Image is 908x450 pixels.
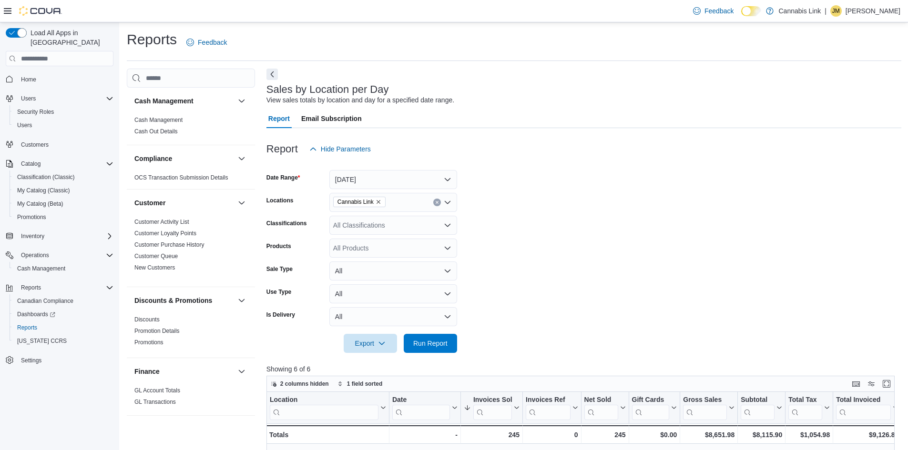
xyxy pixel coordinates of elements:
label: Sale Type [266,265,293,273]
span: Home [17,73,113,85]
button: Customer [134,198,234,208]
button: Users [17,93,40,104]
button: Classification (Classic) [10,170,117,184]
h3: Sales by Location per Day [266,84,389,95]
a: Promotions [134,339,163,346]
button: Total Invoiced [836,396,898,420]
span: Customer Purchase History [134,241,204,249]
button: Inventory [236,423,247,435]
span: Cannabis Link [333,197,386,207]
div: Invoices Sold [473,396,512,405]
span: 2 columns hidden [280,380,329,388]
div: Compliance [127,172,255,189]
button: Reports [10,321,117,334]
a: My Catalog (Beta) [13,198,67,210]
button: Canadian Compliance [10,294,117,308]
button: Finance [236,366,247,377]
span: My Catalog (Classic) [17,187,70,194]
a: Dashboards [13,309,59,320]
div: - [392,429,458,440]
span: Cash Out Details [134,128,178,135]
div: Gift Cards [632,396,669,405]
label: Classifications [266,220,307,227]
button: Net Sold [584,396,625,420]
span: GL Transactions [134,398,176,406]
span: Catalog [21,160,41,168]
button: Subtotal [741,396,782,420]
span: Reports [17,282,113,293]
button: Hide Parameters [306,140,375,159]
span: Dashboards [13,309,113,320]
div: 0 [526,429,578,440]
label: Is Delivery [266,311,295,319]
div: Invoices Sold [473,396,512,420]
a: OCS Transaction Submission Details [134,174,228,181]
span: Load All Apps in [GEOGRAPHIC_DATA] [27,28,113,47]
button: Cash Management [10,262,117,275]
a: Customer Queue [134,253,178,260]
a: Home [17,74,40,85]
span: Promotion Details [134,327,180,335]
h3: Finance [134,367,160,376]
button: Invoices Ref [526,396,578,420]
a: New Customers [134,264,175,271]
div: Gross Sales [683,396,727,420]
span: GL Account Totals [134,387,180,394]
span: Users [17,121,32,129]
div: Net Sold [584,396,618,405]
button: My Catalog (Beta) [10,197,117,210]
span: Canadian Compliance [13,295,113,307]
span: Canadian Compliance [17,297,73,305]
span: Reports [17,324,37,331]
div: Jewel MacDonald [830,5,842,17]
button: Run Report [404,334,457,353]
button: Discounts & Promotions [134,296,234,305]
div: Net Sold [584,396,618,420]
button: Customer [236,197,247,209]
div: Invoices Ref [526,396,570,420]
span: Operations [17,250,113,261]
a: Customer Activity List [134,219,189,225]
div: Date [392,396,450,405]
label: Products [266,242,291,250]
button: Open list of options [444,221,451,229]
button: Catalog [2,157,117,170]
button: Finance [134,367,234,376]
h1: Reports [127,30,177,49]
a: Settings [17,355,45,366]
span: Feedback [198,38,227,47]
span: Cash Management [13,263,113,274]
span: Report [268,109,290,128]
span: Inventory [17,230,113,242]
div: $0.00 [632,429,677,440]
button: Home [2,72,117,86]
button: Inventory [17,230,48,242]
button: 2 columns hidden [267,378,333,390]
span: Operations [21,251,49,259]
button: Discounts & Promotions [236,295,247,306]
div: View sales totals by location and day for a specified date range. [266,95,454,105]
div: $8,651.98 [683,429,735,440]
button: Promotions [10,210,117,224]
a: Discounts [134,316,160,323]
span: Customer Activity List [134,218,189,226]
button: Date [392,396,458,420]
button: Gross Sales [683,396,735,420]
span: Settings [17,354,113,366]
span: My Catalog (Beta) [17,200,63,208]
span: Reports [21,284,41,291]
a: GL Transactions [134,399,176,405]
span: [US_STATE] CCRS [17,337,67,345]
button: All [329,284,457,303]
span: Reports [13,322,113,333]
div: Finance [127,385,255,415]
div: Total Tax [788,396,822,405]
div: Date [392,396,450,420]
a: Customer Loyalty Points [134,230,196,237]
a: Security Roles [13,106,58,118]
span: Run Report [413,339,448,348]
span: New Customers [134,264,175,271]
button: Clear input [433,199,441,206]
div: Gross Sales [683,396,727,405]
